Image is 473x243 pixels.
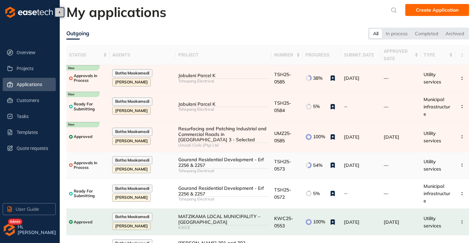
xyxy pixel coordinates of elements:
[178,79,269,83] div: Tshepang Electrical
[178,107,269,112] div: Tshepang Electrical
[74,189,107,198] span: Ready For Submitting
[421,45,455,65] th: type
[110,45,176,65] th: agents
[115,224,148,228] span: [PERSON_NAME]
[416,6,458,14] span: Create Application
[3,203,56,215] button: User Guide
[344,134,359,140] span: [DATE]
[272,45,303,65] th: number
[384,48,413,62] span: approved date
[74,220,92,224] span: Approved
[341,45,381,65] th: submit. date
[313,191,320,196] span: 5%
[274,130,291,144] span: UMZ25-0585
[424,130,441,144] span: Utility services
[17,126,50,139] span: Templates
[384,219,399,225] span: [DATE]
[69,51,102,59] span: status
[313,104,320,109] span: 5%
[274,51,295,59] span: number
[442,29,468,38] div: Archived
[411,29,442,38] div: Completed
[274,215,293,229] span: KWC25-0553
[66,29,89,38] div: Outgoing
[115,139,148,143] span: [PERSON_NAME]
[16,205,39,213] span: User Guide
[115,214,149,219] span: Botha Mookamedi
[384,162,388,168] span: —
[274,159,291,172] span: TSH25-0573
[178,157,269,168] div: Gourand Residential Development - Erf 2256 & 2257
[17,142,50,155] span: Quote requests
[344,191,348,196] span: —
[17,94,50,107] span: Customers
[115,80,148,84] span: [PERSON_NAME]
[115,195,148,200] span: [PERSON_NAME]
[178,197,269,201] div: Tshepang Electrical
[381,45,421,65] th: approved date
[424,96,450,117] span: Municipal infrastructure
[313,75,323,81] span: 38%
[405,4,469,16] button: Create Application
[115,158,149,163] span: Botha Mookamedi
[313,134,325,140] span: 100%
[313,219,325,225] span: 100%
[115,129,149,134] span: Botha Mookamedi
[303,45,341,65] th: progress
[5,7,53,18] img: logo
[274,100,291,113] span: TSH25-0584
[74,73,107,83] span: Approvals In Process
[178,73,269,78] div: Jabulani Parcel K
[344,162,359,168] span: [DATE]
[424,183,450,204] span: Municipal infrastructure
[17,62,50,75] span: Projects
[313,163,323,168] span: 54%
[384,190,388,196] span: —
[3,223,16,236] img: avatar
[74,134,92,139] span: Approved
[178,143,269,148] div: Umzali Civils (Pty) Ltd
[274,187,291,200] span: TSH25-0572
[178,101,269,107] div: Jabulani Parcel K
[17,46,50,59] span: Overview
[424,159,441,172] span: Utility services
[344,75,359,81] span: [DATE]
[115,167,148,172] span: [PERSON_NAME]
[274,71,291,85] span: TSH25-0585
[66,45,110,65] th: status
[74,161,107,170] span: Approvals In Process
[384,134,399,140] span: [DATE]
[74,102,107,111] span: Ready For Submitting
[115,186,149,191] span: Botha Mookamedi
[384,104,388,110] span: —
[344,219,359,225] span: [DATE]
[382,29,411,38] div: In process
[178,126,269,143] div: Resurfacing and Patching Industrial and Commercial Roads in [GEOGRAPHIC_DATA] 3 - Selected
[17,110,50,123] span: Tasks
[424,215,441,229] span: Utility services
[178,225,269,230] div: KWCE
[424,51,448,59] span: type
[424,71,441,85] span: Utility services
[18,224,57,235] span: Hi, [PERSON_NAME]
[369,29,382,38] div: All
[178,185,269,197] div: Gourand Residential Development - Erf 2256 & 2257
[344,104,348,109] span: —
[178,214,269,225] div: MATZIKAMA LOCAL MUNICIPALITY – [GEOGRAPHIC_DATA]
[115,71,149,75] span: Botha Mookamedi
[176,45,272,65] th: project
[384,75,388,81] span: —
[115,99,149,104] span: Botha Mookamedi
[17,78,50,91] span: Applications
[66,4,166,20] h2: My applications
[115,108,148,113] span: [PERSON_NAME]
[178,169,269,173] div: Tshepang Electrical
